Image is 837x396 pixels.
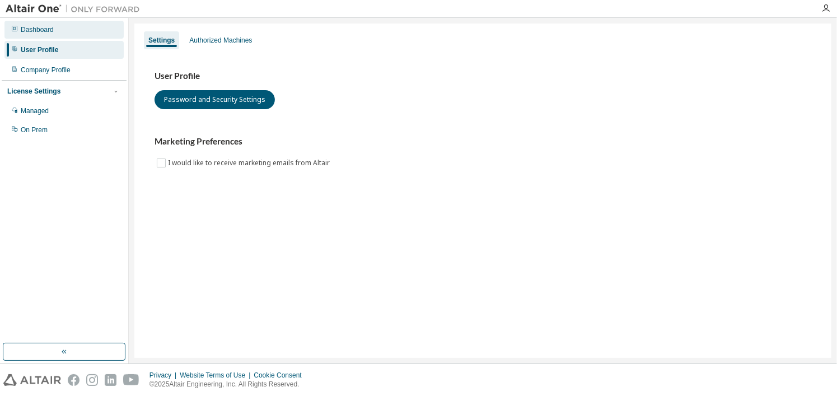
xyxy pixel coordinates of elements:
img: facebook.svg [68,374,80,386]
img: altair_logo.svg [3,374,61,386]
button: Password and Security Settings [155,90,275,109]
p: © 2025 Altair Engineering, Inc. All Rights Reserved. [149,380,308,389]
img: youtube.svg [123,374,139,386]
img: linkedin.svg [105,374,116,386]
img: instagram.svg [86,374,98,386]
div: On Prem [21,125,48,134]
div: Website Terms of Use [180,371,254,380]
div: User Profile [21,45,58,54]
img: Altair One [6,3,146,15]
div: Company Profile [21,66,71,74]
h3: User Profile [155,71,811,82]
h3: Marketing Preferences [155,136,811,147]
div: Managed [21,106,49,115]
div: Cookie Consent [254,371,308,380]
label: I would like to receive marketing emails from Altair [168,156,332,170]
div: Settings [148,36,175,45]
div: Authorized Machines [189,36,252,45]
div: License Settings [7,87,60,96]
div: Dashboard [21,25,54,34]
div: Privacy [149,371,180,380]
